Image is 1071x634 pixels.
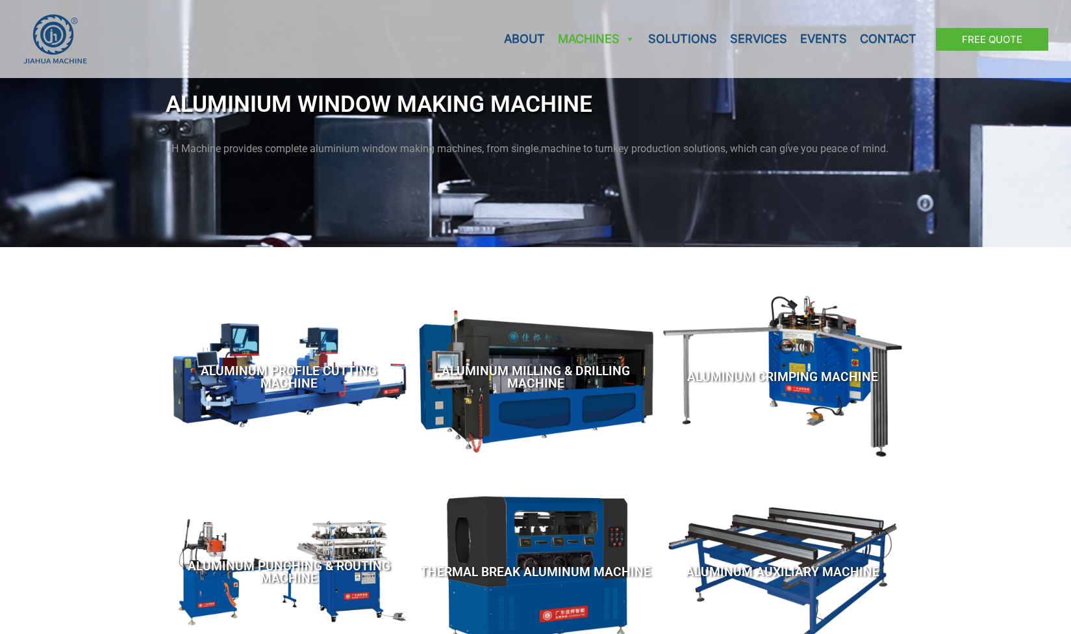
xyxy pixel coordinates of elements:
[419,365,653,390] span: Aluminum Milling & Drilling Machine
[687,308,878,445] a: Aluminum Crimping Machine
[172,560,406,585] span: Aluminum Punching & Routing Machine
[936,28,1048,51] a: Free Quote
[166,83,906,125] h1: Aluminium Window Making Machine
[172,365,406,390] span: Aluminum Profile Cutting Machine
[23,14,88,64] img: JH Aluminium Window & Door Processing Machines
[166,139,906,159] p: JH Machine provides complete aluminium window making machines, from single machine to turnkey pro...
[419,302,653,452] a: Aluminum Milling & Drilling Machine
[420,566,651,578] span: Thermal Break Aluminum Machine
[687,371,878,383] span: Aluminum Crimping Machine
[686,566,879,578] span: Aluminum Auxiliary Machine
[172,302,406,452] a: Aluminum Profile Cutting Machine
